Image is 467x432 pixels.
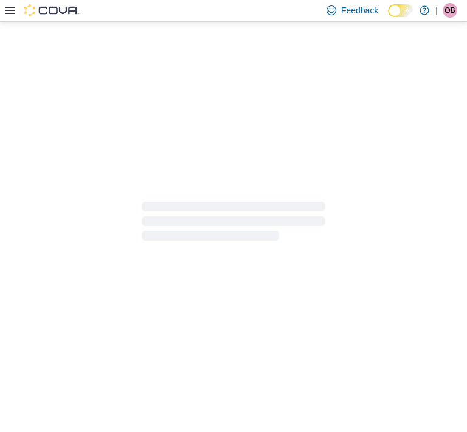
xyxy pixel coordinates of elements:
[443,3,457,18] div: Orrion Benoit
[388,4,413,17] input: Dark Mode
[435,3,438,18] p: |
[388,17,389,18] span: Dark Mode
[24,4,79,16] img: Cova
[142,204,325,243] span: Loading
[341,4,378,16] span: Feedback
[445,3,455,18] span: OB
